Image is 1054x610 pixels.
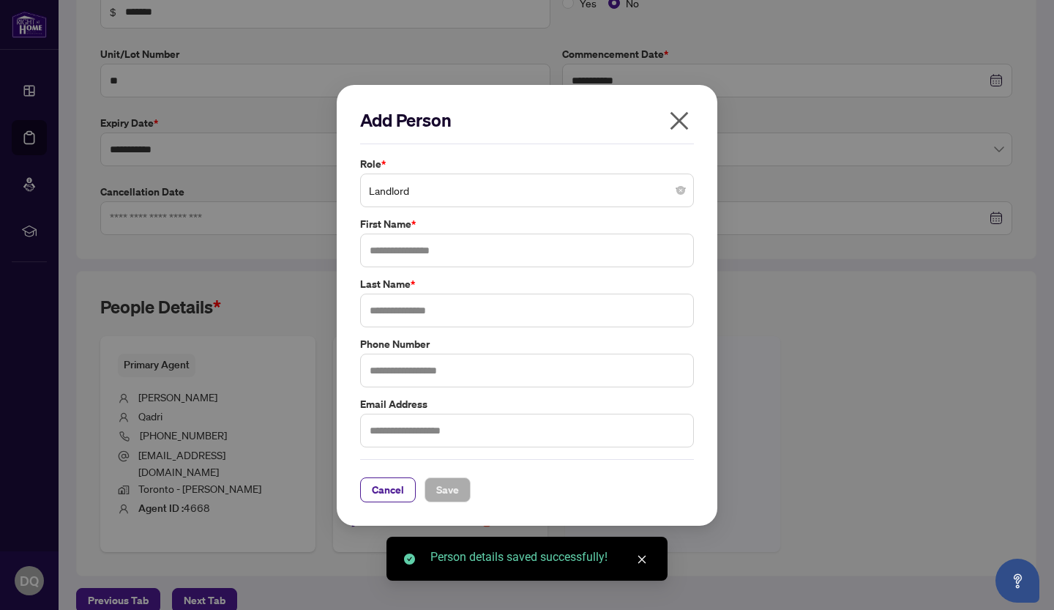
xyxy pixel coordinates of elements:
[360,276,694,292] label: Last Name
[637,554,647,565] span: close
[668,109,691,133] span: close
[676,186,685,195] span: close-circle
[360,477,416,502] button: Cancel
[360,156,694,172] label: Role
[360,335,694,352] label: Phone Number
[634,551,650,568] a: Close
[995,559,1039,603] button: Open asap
[404,554,415,565] span: check-circle
[430,548,650,566] div: Person details saved successfully!
[372,477,404,501] span: Cancel
[425,477,471,502] button: Save
[360,216,694,232] label: First Name
[360,108,694,132] h2: Add Person
[369,176,685,204] span: Landlord
[360,395,694,412] label: Email Address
